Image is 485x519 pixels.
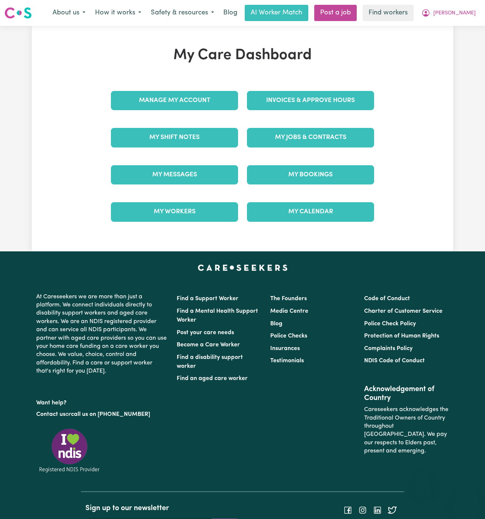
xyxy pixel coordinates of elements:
a: Media Centre [270,308,308,314]
a: The Founders [270,296,307,302]
h2: Sign up to our newsletter [85,504,238,513]
a: Become a Care Worker [177,342,240,348]
a: My Bookings [247,165,374,184]
p: or [36,407,168,421]
a: Find workers [363,5,414,21]
a: My Workers [111,202,238,221]
a: Protection of Human Rights [364,333,439,339]
a: NDIS Code of Conduct [364,358,425,364]
span: [PERSON_NAME] [433,9,476,17]
p: Careseekers acknowledges the Traditional Owners of Country throughout [GEOGRAPHIC_DATA]. We pay o... [364,403,449,458]
a: Blog [270,321,282,327]
a: Blog [219,5,242,21]
a: Follow Careseekers on Twitter [388,507,397,513]
a: Invoices & Approve Hours [247,91,374,110]
iframe: Button to launch messaging window [455,489,479,513]
a: Charter of Customer Service [364,308,442,314]
a: Find a disability support worker [177,355,243,369]
h2: Acknowledgement of Country [364,385,449,403]
a: Follow Careseekers on LinkedIn [373,507,382,513]
a: Police Checks [270,333,307,339]
a: AI Worker Match [245,5,308,21]
a: Complaints Policy [364,346,413,352]
a: Find an aged care worker [177,376,248,381]
a: Post a job [314,5,357,21]
button: How it works [90,5,146,21]
img: Careseekers logo [4,6,32,20]
button: About us [48,5,90,21]
a: Insurances [270,346,300,352]
a: Find a Support Worker [177,296,238,302]
a: Follow Careseekers on Instagram [358,507,367,513]
iframe: Close message [416,472,431,486]
a: Careseekers logo [4,4,32,21]
a: Post your care needs [177,330,234,336]
a: Code of Conduct [364,296,410,302]
button: Safety & resources [146,5,219,21]
a: Careseekers home page [198,265,288,271]
a: Manage My Account [111,91,238,110]
a: call us on [PHONE_NUMBER] [71,411,150,417]
a: My Calendar [247,202,374,221]
a: My Shift Notes [111,128,238,147]
button: My Account [417,5,481,21]
a: Police Check Policy [364,321,416,327]
h1: My Care Dashboard [106,47,379,64]
a: Find a Mental Health Support Worker [177,308,258,323]
a: Testimonials [270,358,304,364]
a: My Jobs & Contracts [247,128,374,147]
a: Contact us [36,411,65,417]
a: My Messages [111,165,238,184]
a: Follow Careseekers on Facebook [343,507,352,513]
p: Want help? [36,396,168,407]
p: At Careseekers we are more than just a platform. We connect individuals directly to disability su... [36,290,168,379]
img: Registered NDIS provider [36,427,103,474]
